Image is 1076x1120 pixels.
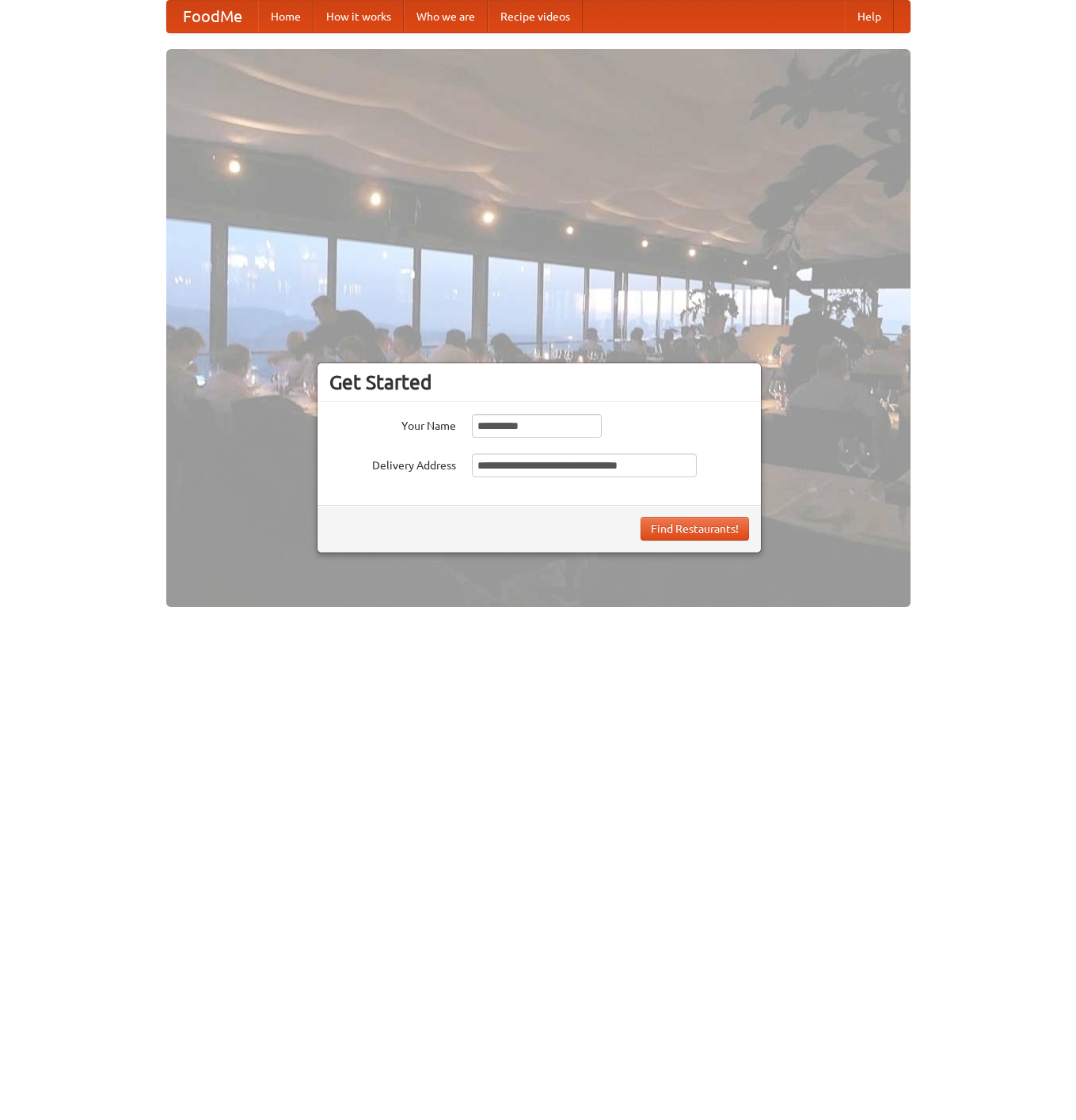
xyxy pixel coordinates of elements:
label: Your Name [329,414,456,434]
label: Delivery Address [329,454,456,473]
h3: Get Started [329,370,749,394]
a: Recipe videos [488,1,583,32]
a: Who we are [404,1,488,32]
a: Home [258,1,314,32]
a: How it works [314,1,404,32]
a: Help [845,1,894,32]
a: FoodMe [167,1,258,32]
button: Find Restaurants! [641,517,749,541]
